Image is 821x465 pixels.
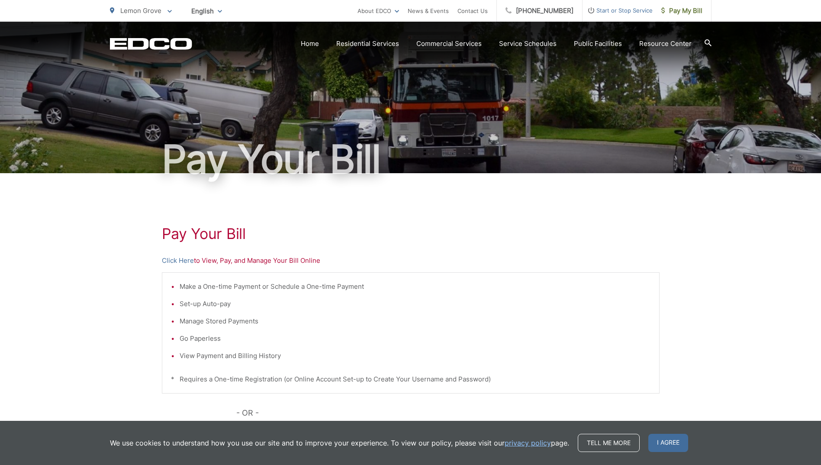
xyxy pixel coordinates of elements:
li: Go Paperless [180,333,650,344]
p: - OR - [236,407,660,420]
li: Make a One-time Payment or Schedule a One-time Payment [180,281,650,292]
p: to View, Pay, and Manage Your Bill Online [162,255,660,266]
a: Home [301,39,319,49]
a: Commercial Services [416,39,482,49]
a: privacy policy [505,438,551,448]
a: EDCD logo. Return to the homepage. [110,38,192,50]
a: About EDCO [357,6,399,16]
span: Pay My Bill [661,6,702,16]
a: News & Events [408,6,449,16]
p: * Requires a One-time Registration (or Online Account Set-up to Create Your Username and Password) [171,374,650,384]
a: Public Facilities [574,39,622,49]
a: Resource Center [639,39,692,49]
span: I agree [648,434,688,452]
h1: Pay Your Bill [110,138,712,181]
li: Manage Stored Payments [180,316,650,326]
li: Set-up Auto-pay [180,299,650,309]
p: We use cookies to understand how you use our site and to improve your experience. To view our pol... [110,438,569,448]
span: Lemon Grove [120,6,161,15]
a: Tell me more [578,434,640,452]
a: Residential Services [336,39,399,49]
a: Contact Us [457,6,488,16]
span: English [185,3,229,19]
li: View Payment and Billing History [180,351,650,361]
a: Service Schedules [499,39,557,49]
a: Click Here [162,255,194,266]
h1: Pay Your Bill [162,225,660,242]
